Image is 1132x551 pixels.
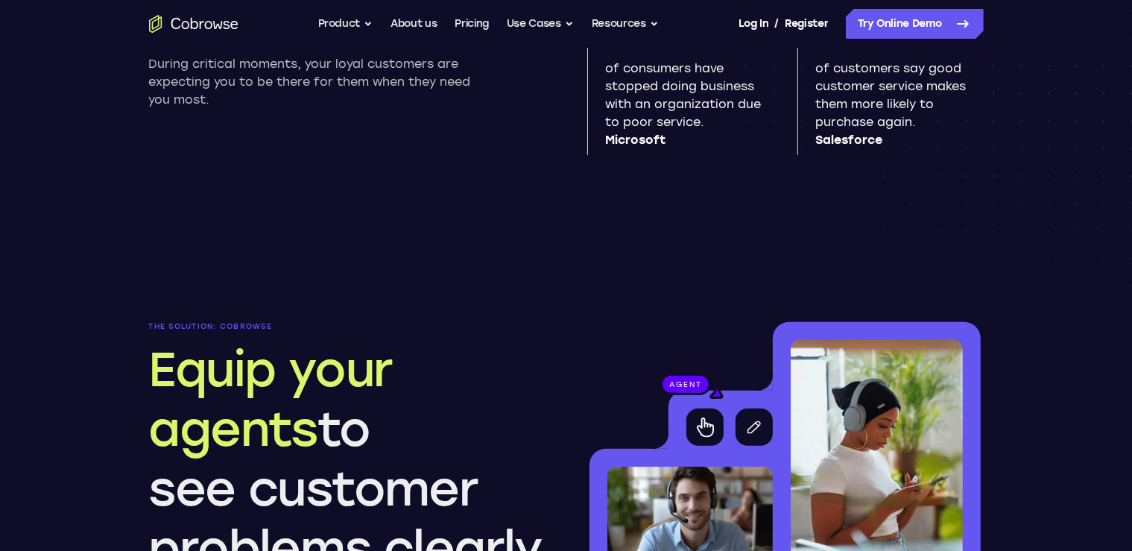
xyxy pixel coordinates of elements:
a: Register [785,9,828,39]
span: / [774,15,779,33]
a: About us [390,9,437,39]
a: Go to the home page [149,15,238,33]
p: of customers say good customer service makes them more likely to purchase again. [816,60,972,149]
a: Log In [739,9,768,39]
a: Pricing [455,9,489,39]
span: Equip your agents [149,341,393,458]
p: of consumers have stopped doing business with an organization due to poor service. [606,60,762,149]
a: Try Online Demo [846,9,984,39]
span: Salesforce [816,131,972,149]
p: The solution: Cobrowse [149,322,546,331]
span: Microsoft [606,131,762,149]
button: Resources [592,9,659,39]
button: Product [318,9,373,39]
button: Use Cases [507,9,574,39]
p: During critical moments, your loyal customers are expecting you to be there for them when they ne... [149,55,486,109]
